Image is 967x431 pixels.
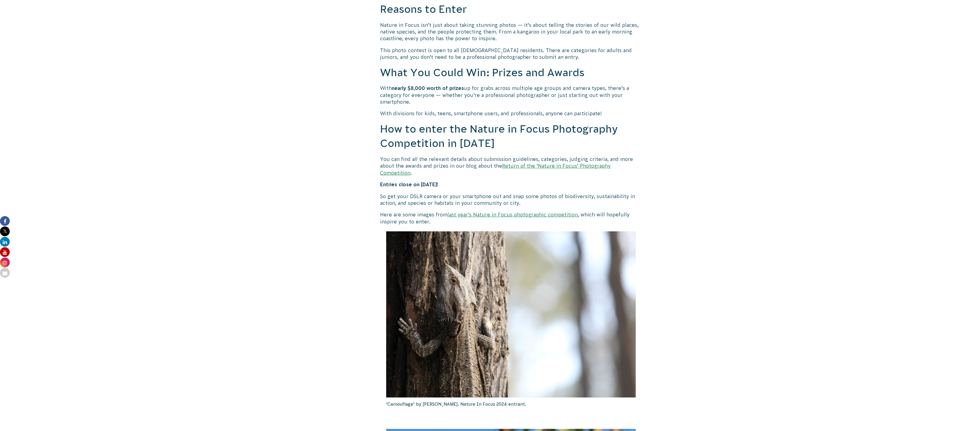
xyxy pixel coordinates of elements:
[380,47,642,61] p: This photo contest is open to all [DEMOGRAPHIC_DATA] residents. There are categories for adults a...
[380,85,642,105] p: With up for grabs across multiple age groups and camera types, there’s a category for everyone — ...
[380,163,611,175] a: Return of the ‘Nature in Focus’ Photography Competition
[380,211,642,225] p: Here are some images from , which will hopefully inspire you to enter.
[380,122,642,151] h2: How to enter the Nature in Focus Photography Competition in [DATE]
[392,85,464,91] strong: nearly $8,000 worth of prizes
[386,397,636,411] p: ‘Camouflage’ by [PERSON_NAME]. Nature In Focus 2024 entrant.
[380,110,642,117] p: With divisions for kids, teens, smartphone users, and professionals, anyone can participate!
[380,156,642,176] p: You can find all the relevant details about submission guidelines, categories, judging criteria, ...
[380,193,642,207] p: So get your DSLR camera or your smartphone out and snap some photos of biodiversity, sustainabili...
[380,66,642,80] h2: What You Could Win: Prizes and Awards
[448,212,578,217] a: last year’s Nature in Focus photographic competition
[380,2,642,17] h2: Reasons to Enter
[380,182,438,187] strong: Entries close on [DATE]!
[380,22,642,42] p: Nature in Focus isn’t just about taking stunning photos — it’s about telling the stories of our w...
